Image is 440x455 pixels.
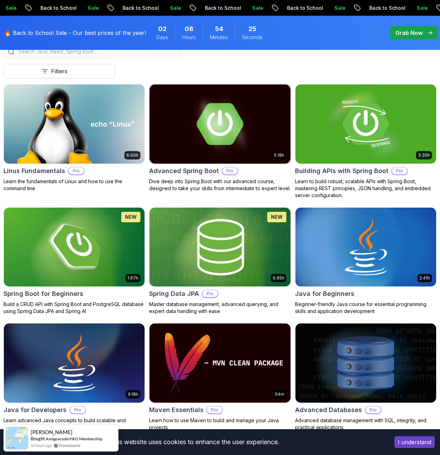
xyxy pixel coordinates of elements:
[295,178,437,199] p: Learn to build robust, scalable APIs with Spring Boot, mastering REST principles, JSON handling, ...
[149,405,203,415] h2: Maven Essentials
[150,5,172,12] p: Sale
[271,214,283,221] p: NEW
[210,34,228,41] span: Minutes
[103,5,150,12] p: Back to School
[149,323,290,403] img: Maven Essentials card
[185,5,232,12] p: Back to School
[149,84,291,192] a: Advanced Spring Boot card5.18hAdvanced Spring BootProDive deep into Spring Boot with our advanced...
[273,275,284,281] p: 6.65h
[242,34,263,41] span: Seconds
[149,166,219,176] h2: Advanced Spring Boot
[295,166,388,176] h2: Building APIs with Spring Boot
[46,436,102,441] a: Amigoscode PRO Membership
[31,442,52,448] span: 10 hours ago
[6,427,28,449] img: provesource social proof notification image
[295,405,362,415] h2: Advanced Databases
[31,436,45,441] span: Bought
[3,84,145,192] a: Linux Fundamentals card6.00hLinux FundamentalsProLearn the fundamentals of Linux and how to use t...
[125,214,137,221] p: NEW
[126,152,138,158] p: 6.00h
[4,208,145,287] img: Spring Boot for Beginners card
[397,5,419,12] p: Sale
[21,5,68,12] p: Back to School
[51,67,67,75] p: Filters
[3,64,115,79] button: Filters
[207,406,222,413] p: Pro
[3,166,65,176] h2: Linux Fundamentals
[295,84,437,199] a: Building APIs with Spring Boot card3.30hBuilding APIs with Spring BootProLearn to build robust, s...
[146,206,294,289] img: Spring Data JPA card
[31,429,72,435] span: [PERSON_NAME]
[295,84,436,164] img: Building APIs with Spring Boot card
[68,5,90,12] p: Sale
[295,323,437,431] a: Advanced Databases cardAdvanced DatabasesProAdvanced database management with SQL, integrity, and...
[5,434,384,450] div: This website uses cookies to enhance the user experience.
[232,5,255,12] p: Sale
[149,84,290,164] img: Advanced Spring Boot card
[349,5,397,12] p: Back to School
[295,417,437,431] p: Advanced database management with SQL, integrity, and practical applications
[149,178,291,192] p: Dive deep into Spring Boot with our advanced course, designed to take your skills from intermedia...
[275,391,284,397] p: 54m
[3,178,145,192] p: Learn the fundamentals of Linux and how to use the command line
[248,24,256,34] span: 25 Seconds
[3,289,83,299] h2: Spring Boot for Beginners
[4,29,146,37] p: 🔥 Back to School Sale - Our best prices of the year!
[295,207,437,315] a: Java for Beginners card2.41hJava for BeginnersBeginner-friendly Java course for essential program...
[315,5,337,12] p: Sale
[365,406,381,413] p: Pro
[4,323,145,403] img: Java for Developers card
[222,167,238,174] p: Pro
[418,152,430,158] p: 3.30h
[158,24,167,34] span: 2 Days
[3,323,145,431] a: Java for Developers card9.18hJava for DevelopersProLearn advanced Java concepts to build scalable...
[185,24,193,34] span: 8 Hours
[69,167,84,174] p: Pro
[4,84,145,164] img: Linux Fundamentals card
[149,301,291,315] p: Master database management, advanced querying, and expert data handling with ease
[70,406,85,413] p: Pro
[182,34,196,41] span: Hours
[419,275,430,281] p: 2.41h
[295,323,436,403] img: Advanced Databases card
[149,323,291,431] a: Maven Essentials card54mMaven EssentialsProLearn how to use Maven to build and manage your Java p...
[128,275,138,281] p: 1.67h
[149,417,291,431] p: Learn how to use Maven to build and manage your Java projects
[3,417,145,431] p: Learn advanced Java concepts to build scalable and maintainable applications.
[267,5,315,12] p: Back to School
[395,29,423,37] p: Grab Now
[202,290,218,297] p: Pro
[215,24,223,34] span: 54 Minutes
[274,152,284,158] p: 5.18h
[295,208,436,287] img: Java for Beginners card
[295,289,354,299] h2: Java for Beginners
[128,391,138,397] p: 9.18h
[3,301,145,315] p: Build a CRUD API with Spring Boot and PostgreSQL database using Spring Data JPA and Spring AI
[392,167,407,174] p: Pro
[17,48,177,55] input: Search Java, React, Spring boot ...
[149,289,199,299] h2: Spring Data JPA
[394,436,435,448] button: Accept cookies
[3,405,67,415] h2: Java for Developers
[295,301,437,315] p: Beginner-friendly Java course for essential programming skills and application development
[156,34,168,41] span: Days
[59,442,80,448] a: ProveSource
[149,207,291,315] a: Spring Data JPA card6.65hNEWSpring Data JPAProMaster database management, advanced querying, and ...
[3,207,145,315] a: Spring Boot for Beginners card1.67hNEWSpring Boot for BeginnersBuild a CRUD API with Spring Boot ...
